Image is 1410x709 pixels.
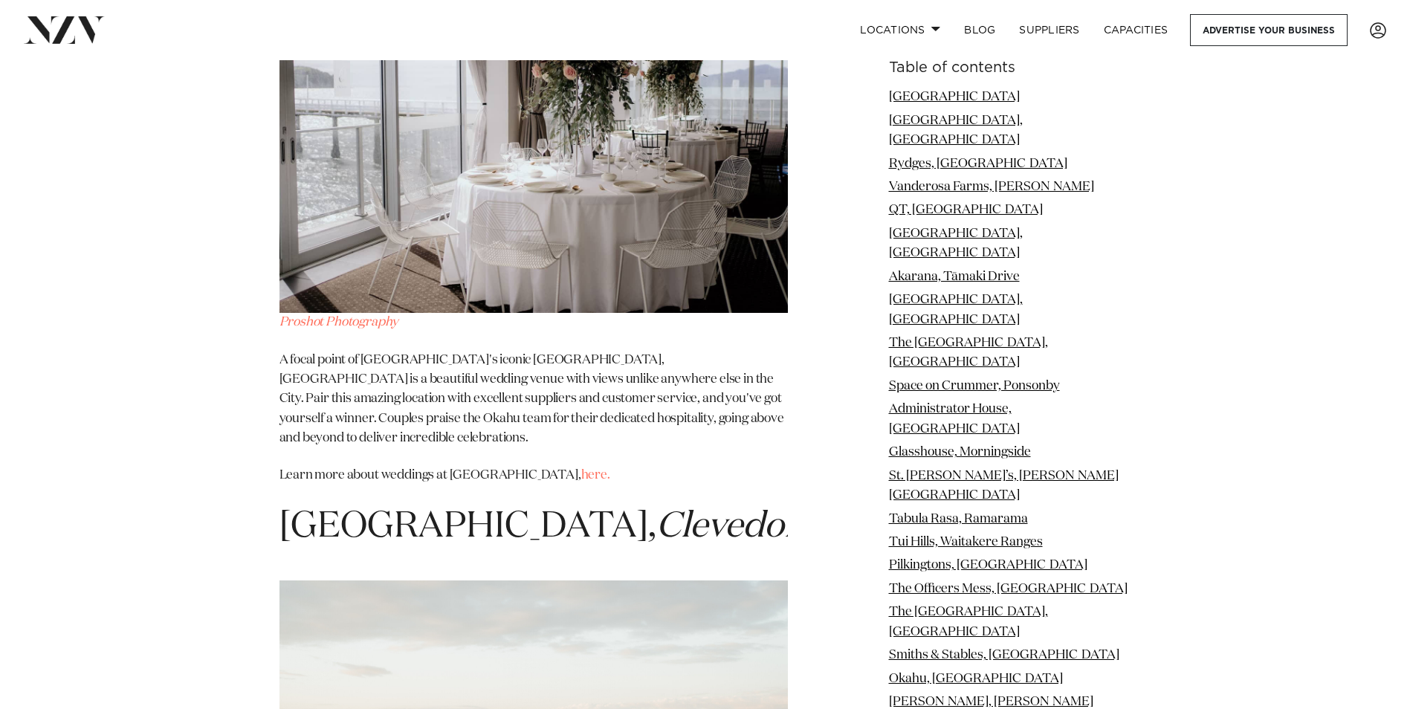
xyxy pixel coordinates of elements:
[889,403,1020,435] a: Administrator House, [GEOGRAPHIC_DATA]
[889,446,1031,459] a: Glasshouse, Morningside
[1190,14,1348,46] a: Advertise your business
[279,316,399,328] a: Proshot Photography
[24,16,105,43] img: nzv-logo.png
[889,60,1131,76] h6: Table of contents
[889,227,1023,259] a: [GEOGRAPHIC_DATA], [GEOGRAPHIC_DATA]
[889,559,1087,572] a: Pilkingtons, [GEOGRAPHIC_DATA]
[889,91,1020,103] a: [GEOGRAPHIC_DATA]
[279,466,788,485] p: Learn more about weddings at [GEOGRAPHIC_DATA],
[889,649,1119,661] a: Smiths & Stables, [GEOGRAPHIC_DATA]
[889,512,1028,525] a: Tabula Rasa, Ramarama
[889,606,1048,638] a: The [GEOGRAPHIC_DATA], [GEOGRAPHIC_DATA]
[889,114,1023,146] a: [GEOGRAPHIC_DATA], [GEOGRAPHIC_DATA]
[279,509,805,545] span: [GEOGRAPHIC_DATA],
[889,583,1128,595] a: The Officers Mess, [GEOGRAPHIC_DATA]
[889,337,1048,369] a: The [GEOGRAPHIC_DATA], [GEOGRAPHIC_DATA]
[952,14,1007,46] a: BLOG
[656,509,805,545] em: Clevedon
[889,181,1094,193] a: Vanderosa Farms, [PERSON_NAME]
[848,14,952,46] a: Locations
[279,351,788,449] p: A focal point of [GEOGRAPHIC_DATA]'s iconic [GEOGRAPHIC_DATA], [GEOGRAPHIC_DATA] is a beautiful w...
[889,672,1063,684] a: Okahu, [GEOGRAPHIC_DATA]
[1007,14,1091,46] a: SUPPLIERS
[889,536,1043,548] a: Tui Hills, Waitakere Ranges
[889,294,1023,326] a: [GEOGRAPHIC_DATA], [GEOGRAPHIC_DATA]
[889,380,1060,392] a: Space on Crummer, Ponsonby
[889,469,1119,501] a: St. [PERSON_NAME]’s, [PERSON_NAME][GEOGRAPHIC_DATA]
[1092,14,1180,46] a: Capacities
[889,271,1020,283] a: Akarana, Tāmaki Drive
[889,157,1067,169] a: Rydges, [GEOGRAPHIC_DATA]
[889,696,1093,708] a: [PERSON_NAME], [PERSON_NAME]
[889,204,1043,216] a: QT, [GEOGRAPHIC_DATA]
[581,469,610,482] a: here.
